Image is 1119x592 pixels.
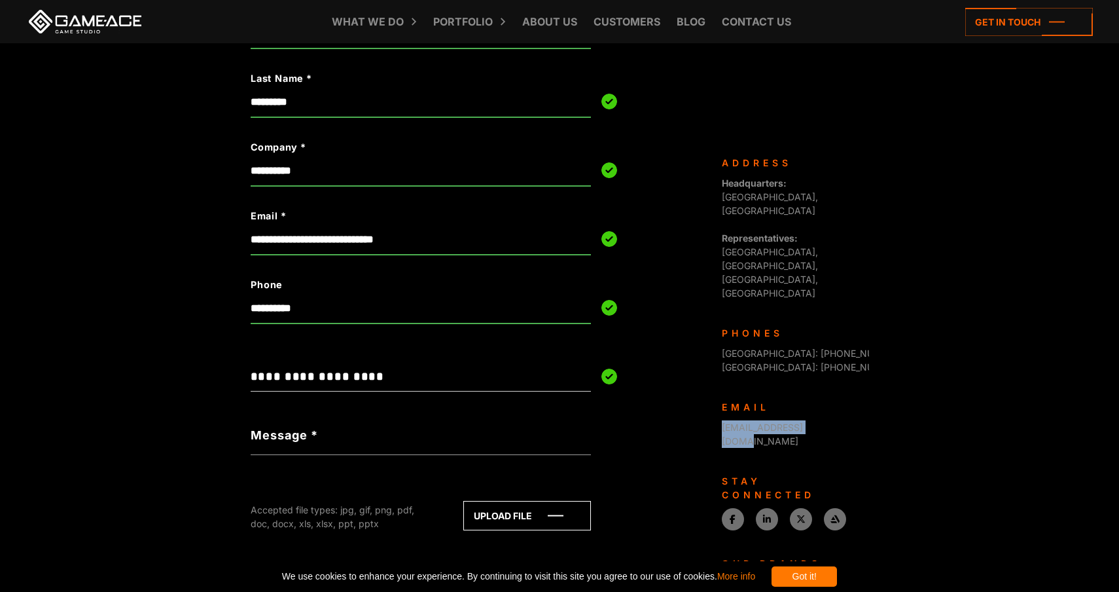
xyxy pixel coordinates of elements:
strong: Representatives: [722,232,798,244]
a: More info [717,571,755,582]
div: Stay connected [722,474,859,502]
div: Got it! [772,566,837,587]
label: Phone [251,278,523,292]
span: [GEOGRAPHIC_DATA]: [PHONE_NUMBER] [722,348,902,359]
div: Email [722,400,859,414]
span: We use cookies to enhance your experience. By continuing to visit this site you agree to our use ... [282,566,755,587]
div: Address [722,156,859,170]
label: Email * [251,209,523,223]
label: Message * [251,426,318,444]
span: [GEOGRAPHIC_DATA]: [PHONE_NUMBER] [722,361,902,373]
label: Last Name * [251,71,523,86]
div: Accepted file types: jpg, gif, png, pdf, doc, docx, xls, xlsx, ppt, pptx [251,503,434,530]
strong: Headquarters: [722,177,787,189]
label: Company * [251,140,523,155]
span: [GEOGRAPHIC_DATA], [GEOGRAPHIC_DATA], [GEOGRAPHIC_DATA], [GEOGRAPHIC_DATA] [722,232,818,299]
div: Our Brands [722,557,859,570]
span: [GEOGRAPHIC_DATA], [GEOGRAPHIC_DATA] [722,177,818,216]
a: Get in touch [965,8,1093,36]
a: Upload file [463,501,591,530]
a: [EMAIL_ADDRESS][DOMAIN_NAME] [722,422,803,447]
div: Phones [722,326,859,340]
